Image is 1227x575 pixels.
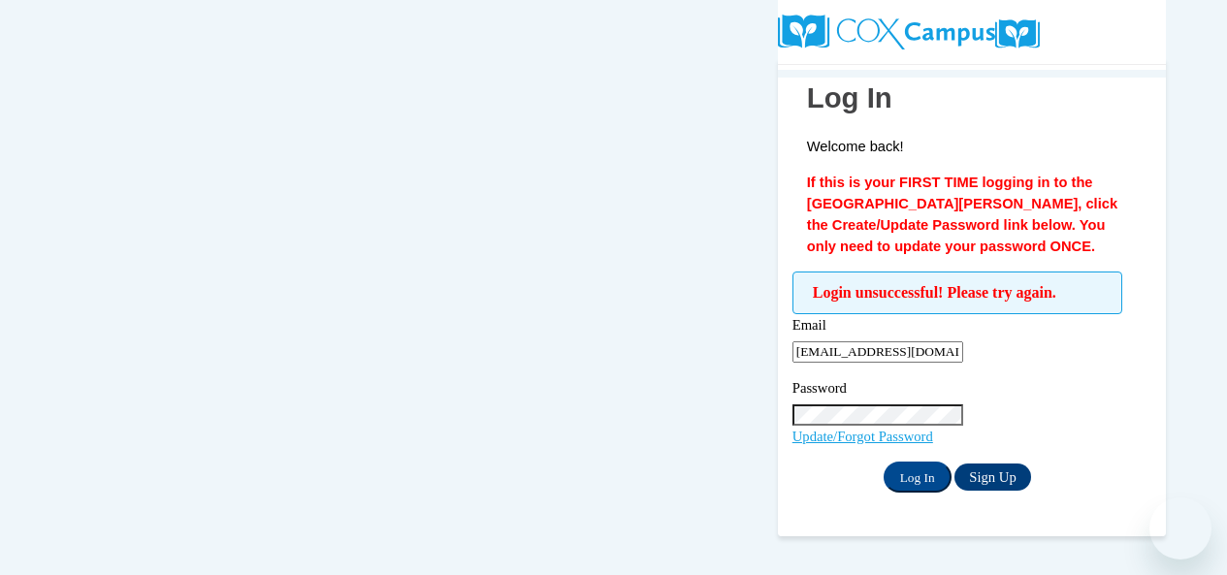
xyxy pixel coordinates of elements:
a: Sign Up [969,517,1045,548]
label: Email [807,324,1137,343]
strong: If this is your FIRST TIME logging in to the [GEOGRAPHIC_DATA][PERSON_NAME], click the Create/Upd... [807,165,1130,245]
label: Password [807,397,1137,416]
iframe: Button to launch messaging window [1149,497,1211,559]
span: Login unsuccessful! Please try again. [807,262,1137,304]
a: Update/Forgot Password [996,468,1137,484]
img: COX Campus [792,15,1010,49]
h1: Log In [807,78,1137,117]
p: Welcome back! [807,127,1137,148]
input: Log In [898,517,966,548]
